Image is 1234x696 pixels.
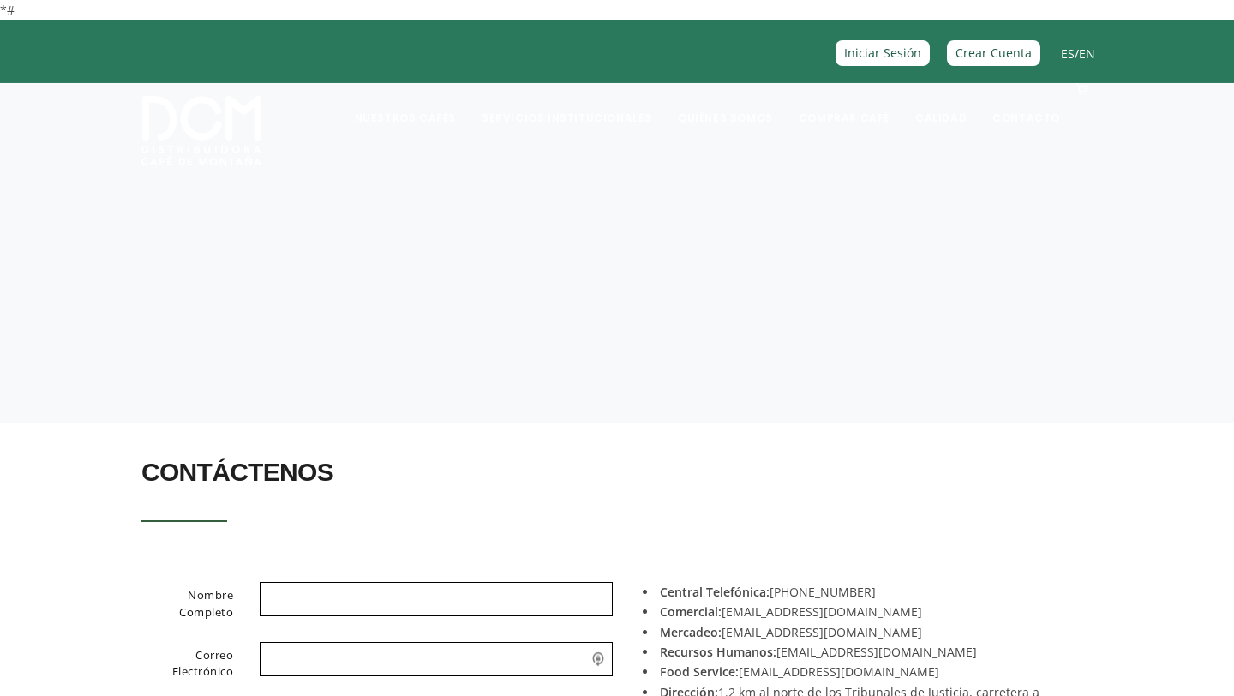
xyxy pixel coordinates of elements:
strong: Recursos Humanos: [660,644,776,660]
strong: Central Telefónica: [660,584,770,600]
strong: Comercial: [660,603,722,620]
li: [EMAIL_ADDRESS][DOMAIN_NAME] [643,662,1080,681]
strong: Mercadeo: [660,624,722,640]
a: ES [1061,45,1075,62]
li: [PHONE_NUMBER] [643,582,1080,602]
a: Calidad [905,85,977,125]
a: Comprar Café [788,85,900,125]
a: Crear Cuenta [947,40,1040,65]
label: Nombre Completo [120,582,247,627]
a: Iniciar Sesión [836,40,930,65]
a: Servicios Institucionales [471,85,662,125]
span: / [1061,44,1095,63]
li: [EMAIL_ADDRESS][DOMAIN_NAME] [643,602,1080,621]
li: [EMAIL_ADDRESS][DOMAIN_NAME] [643,642,1080,662]
a: Contacto [982,85,1070,125]
h2: Contáctenos [141,448,1093,496]
a: EN [1079,45,1095,62]
a: Quiénes Somos [668,85,783,125]
a: Nuestros Cafés [344,85,466,125]
label: Correo Electrónico [120,642,247,687]
li: [EMAIL_ADDRESS][DOMAIN_NAME] [643,622,1080,642]
strong: Food Service: [660,663,739,680]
